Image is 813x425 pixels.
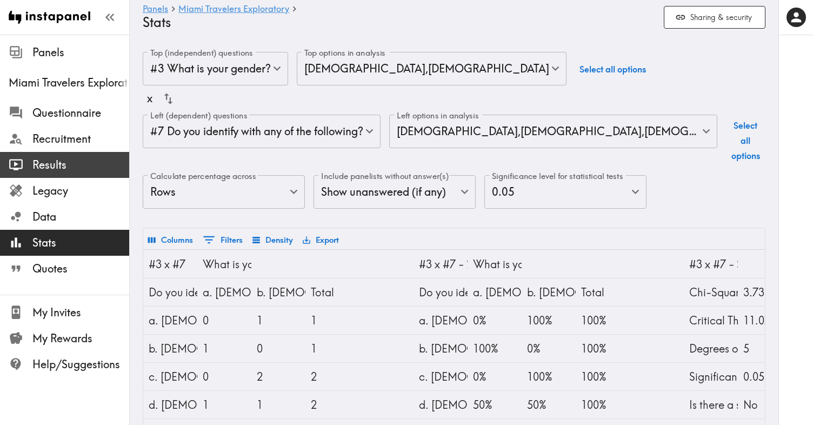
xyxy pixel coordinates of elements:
button: Select columns [145,231,196,249]
label: Top (independent) questions [150,47,253,59]
div: Chi-Squared Value [689,278,732,306]
span: My Rewards [32,331,129,346]
label: Calculate percentage across [150,170,256,182]
div: 100% [581,307,624,334]
div: 2 [311,363,354,390]
div: 1 [257,307,300,334]
div: Critical Threshold Value [689,307,732,334]
div: Total [581,278,624,306]
div: [DEMOGRAPHIC_DATA] , [DEMOGRAPHIC_DATA] [297,52,567,85]
button: Density [250,231,296,249]
div: 0 [203,363,246,390]
button: Sharing & security [664,6,765,29]
button: Select all options [575,52,650,87]
div: #3 What is your gender? [143,52,288,85]
span: Stats [32,235,129,250]
span: Help/Suggestions [32,357,129,372]
label: Significance level for statistical tests [492,170,623,182]
div: a. Lesbian [149,307,192,334]
div: a. Male [203,278,246,306]
label: Include panelists without answer(s) [321,170,449,182]
span: Quotes [32,261,129,276]
div: 100% [473,335,516,362]
div: #3 x #7 - % Totals by Row [419,250,462,278]
div: No [743,391,787,419]
div: d. Non-binary [149,391,192,419]
a: Panels [143,4,168,15]
label: Top options in analysis [304,47,385,59]
div: b. Female [257,278,300,306]
div: 1 [203,335,246,362]
div: a. Lesbian [419,307,462,334]
div: b. Female [527,278,570,306]
div: 0.05 [484,175,647,209]
div: 0.05 [743,363,787,390]
div: 0% [527,335,570,362]
div: c. Bisexual [149,363,192,390]
button: Export [300,231,342,249]
div: b. Gay [149,335,192,362]
div: Rows [143,175,305,209]
div: Show unanswered (if any) [314,175,476,209]
div: 100% [581,335,624,362]
div: Significance Level: p = [689,363,732,390]
div: Is there a statistically significant relationship between Questions #3 and #7? [689,391,732,419]
div: 50% [473,391,516,419]
div: 50% [527,391,570,419]
div: 1 [257,391,300,419]
div: x [147,87,152,110]
span: Legacy [32,183,129,198]
div: 0% [473,363,516,390]
div: #7 Do you identify with any of the following? [143,115,381,148]
div: 1 [311,335,354,362]
span: Panels [32,45,129,60]
div: a. Male [473,278,516,306]
div: Degrees of Freedom (df) [689,335,732,362]
div: 100% [527,363,570,390]
span: Questionnaire [32,105,129,121]
div: 100% [581,391,624,419]
div: 11.07 [743,307,787,334]
div: 0 [257,335,300,362]
div: [DEMOGRAPHIC_DATA] , [DEMOGRAPHIC_DATA] , [DEMOGRAPHIC_DATA] , [DEMOGRAPHIC_DATA] , Other , I do ... [389,115,717,148]
div: 100% [581,363,624,390]
button: Select all options [726,115,765,167]
div: Do you identify with any of the following? [149,278,192,306]
div: 0% [473,307,516,334]
div: #3 x #7 - Summary Statistics [689,250,732,278]
div: 3.73 [743,278,787,306]
div: 2 [311,391,354,419]
div: 1 [311,307,354,334]
div: d. Non-binary [419,391,462,419]
span: Results [32,157,129,172]
div: b. Gay [419,335,462,362]
div: c. Bisexual [419,363,462,390]
label: Left options in analysis [397,110,479,122]
div: Do you identify with any of the following? [419,278,462,306]
div: What is your gender? [203,250,246,278]
div: 100% [527,307,570,334]
div: 1 [203,391,246,419]
div: 5 [743,335,787,362]
div: #3 x #7 [149,250,192,278]
button: Show filters [200,230,245,249]
div: 2 [257,363,300,390]
span: Miami Travelers Exploratory [9,75,129,90]
a: Miami Travelers Exploratory [178,4,289,15]
span: Data [32,209,129,224]
h4: Stats [143,15,655,30]
span: My Invites [32,305,129,320]
span: Recruitment [32,131,129,147]
label: Left (dependent) questions [150,110,247,122]
div: 0 [203,307,246,334]
div: What is your gender? [473,250,516,278]
div: Total [311,278,354,306]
